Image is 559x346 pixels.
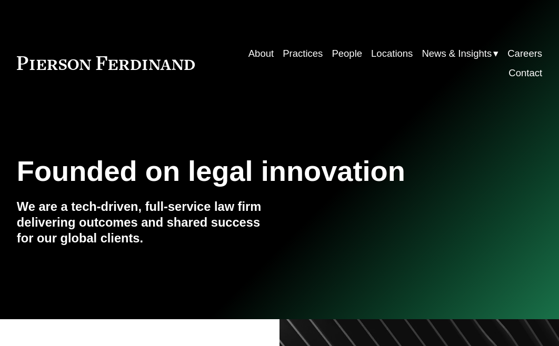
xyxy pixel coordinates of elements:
[283,44,323,63] a: Practices
[422,44,498,63] a: folder dropdown
[332,44,362,63] a: People
[248,44,274,63] a: About
[17,199,279,246] h4: We are a tech-driven, full-service law firm delivering outcomes and shared success for our global...
[17,155,455,187] h1: Founded on legal innovation
[508,63,542,83] a: Contact
[422,45,492,62] span: News & Insights
[507,44,542,63] a: Careers
[371,44,413,63] a: Locations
